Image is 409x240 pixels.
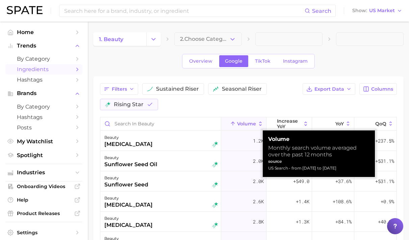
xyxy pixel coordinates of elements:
button: YoY [312,117,354,130]
div: beauty [104,154,157,162]
button: QoQ [354,117,397,130]
span: 1.2k [253,137,264,145]
span: Export Data [314,86,344,92]
button: beauty[MEDICAL_DATA]rising star2.6k+1.4k+108.6%+0.9% [100,191,397,212]
img: SPATE [7,6,43,14]
button: Brands [5,88,82,98]
span: TikTok [255,58,271,64]
div: [MEDICAL_DATA] [104,140,153,148]
button: beauty[MEDICAL_DATA]rising star2.8k+1.3k+84.1%+40.2% [100,212,397,232]
span: +549.0 [293,177,309,185]
a: Help [5,195,82,205]
div: Monthly search volume averaged over the past 12 months [268,145,369,158]
img: rising star [212,161,218,168]
span: Help [17,197,71,203]
span: 2.0k [253,177,264,185]
a: TikTok [249,55,276,67]
span: +531.1% [375,157,394,165]
span: +237.5% [375,137,394,145]
span: My Watchlist [17,138,71,145]
span: Search [312,8,331,14]
span: +37.6% [335,177,352,185]
span: Google [225,58,242,64]
span: Trends [17,43,71,49]
div: sunflower seed [104,181,148,189]
img: rising star [212,141,218,147]
a: Onboarding Videos [5,181,82,191]
span: by Category [17,103,71,110]
span: Onboarding Videos [17,183,71,189]
a: Settings [5,228,82,238]
input: Search in beauty [100,117,221,130]
img: rising star [212,182,218,188]
a: Posts [5,122,82,133]
a: Google [219,55,248,67]
span: Settings [17,230,71,236]
a: Hashtags [5,74,82,85]
span: +40.2% [378,218,394,226]
a: 1. beauty [93,32,146,46]
span: +1.3k [296,218,309,226]
img: sustained riser [147,86,153,92]
button: beautysunflower seed oilrising star2.0k+536.0+37.6%+531.1% [100,151,397,171]
span: Show [352,9,367,12]
img: rising star [105,102,110,107]
span: 1. beauty [99,36,123,42]
button: 2.Choose Category [174,32,242,46]
span: +84.1% [335,218,352,226]
strong: volume [268,136,369,143]
a: Hashtags [5,112,82,122]
span: rising star [114,102,144,107]
span: Industries [17,170,71,176]
button: increase YoY [266,117,312,130]
span: 2. Choose Category [180,36,229,42]
button: beautysunflower seedrising star2.0k+549.0+37.6%+531.1% [100,171,397,191]
a: Spotlight [5,150,82,160]
a: by Category [5,101,82,112]
a: Ingredients [5,64,82,74]
button: Trends [5,41,82,51]
a: Product Releases [5,208,82,218]
span: Posts [17,124,71,131]
button: ShowUS Market [351,6,404,15]
span: Ingredients [17,66,71,72]
div: beauty [104,133,153,142]
div: [MEDICAL_DATA] [104,221,153,229]
button: Export Data [303,83,355,95]
span: Spotlight [17,152,71,158]
span: +1.4k [296,198,309,206]
span: +108.6% [333,198,352,206]
div: sunflower seed oil [104,160,157,169]
a: Instagram [277,55,313,67]
span: Columns [371,86,393,92]
img: rising star [212,202,218,208]
span: Brands [17,90,71,96]
span: Instagram [283,58,308,64]
span: seasonal riser [222,86,262,92]
button: Change Category [146,32,161,46]
span: Product Releases [17,210,71,216]
span: Volume [237,121,256,126]
span: 2.8k [253,218,264,226]
div: US Search - from [DATE] to [DATE] [268,165,369,172]
span: US Market [369,9,395,12]
a: Home [5,27,82,37]
input: Search here for a brand, industry, or ingredient [63,5,305,17]
span: Home [17,29,71,35]
img: seasonal riser [213,86,219,92]
button: Columns [359,83,397,95]
div: [MEDICAL_DATA] [104,201,153,209]
a: My Watchlist [5,136,82,147]
span: increase YoY [277,118,302,129]
span: by Category [17,56,71,62]
img: rising star [212,222,218,228]
span: Overview [189,58,212,64]
a: Overview [183,55,218,67]
span: Hashtags [17,114,71,120]
button: Volume [221,117,266,130]
span: Filters [112,86,127,92]
span: +531.1% [375,177,394,185]
strong: source [268,159,282,164]
span: 2.6k [253,198,264,206]
span: QoQ [375,121,386,126]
